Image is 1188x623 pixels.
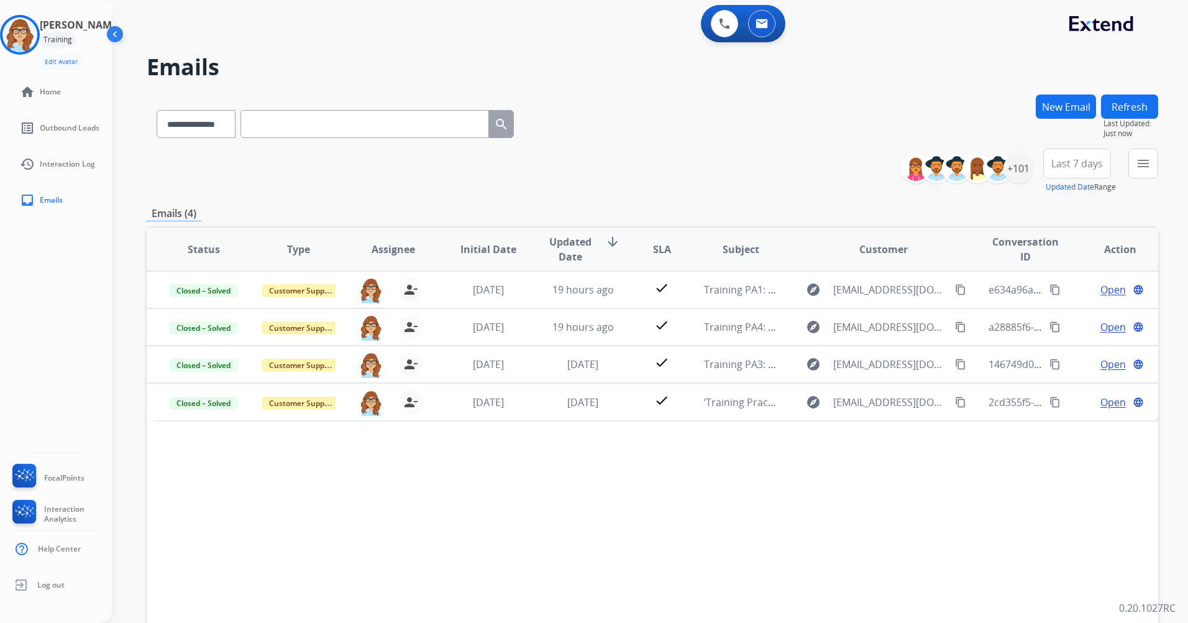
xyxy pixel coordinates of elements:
mat-icon: arrow_downward [605,234,620,249]
span: [EMAIL_ADDRESS][DOMAIN_NAME] [833,357,948,372]
span: Customer Support [262,359,342,372]
span: Emails [40,195,63,205]
mat-icon: explore [806,282,821,297]
span: Interaction Analytics [44,504,112,524]
img: agent-avatar [359,277,383,303]
span: e634a96a-04d1-4937-8bd2-1602fccbe8f4 [989,283,1176,297]
span: Customer Support [262,284,342,297]
span: ‘Training Practice – New Email’ [704,395,845,409]
span: 19 hours ago [552,320,614,334]
span: Closed – Solved [169,397,238,410]
span: FocalPoints [44,473,85,483]
span: Customer [859,242,908,257]
span: Training PA3: Do Not Assign ([PERSON_NAME]) [704,358,920,371]
span: Last Updated: [1103,119,1158,129]
mat-icon: check [654,318,669,333]
span: Open [1100,357,1126,372]
div: Training [40,32,76,47]
mat-icon: language [1133,397,1144,408]
img: agent-avatar [359,352,383,378]
mat-icon: inbox [20,193,35,208]
a: FocalPoints [10,464,85,492]
span: SLA [653,242,671,257]
mat-icon: content_copy [955,321,966,333]
span: Conversation ID [989,234,1063,264]
img: agent-avatar [359,315,383,341]
span: Outbound Leads [40,123,99,133]
a: Interaction Analytics [10,500,112,528]
mat-icon: explore [806,320,821,335]
span: 2cd355f5-8530-42b9-bc5d-2b1ff141ecac [989,395,1174,409]
mat-icon: check [654,355,669,370]
span: a28885f6-4452-4550-bdf5-34d5506ce122 [989,320,1176,334]
mat-icon: explore [806,395,821,410]
span: Customer Support [262,321,342,335]
button: Last 7 days [1043,149,1111,178]
img: agent-avatar [359,390,383,416]
span: Assignee [372,242,415,257]
span: Open [1100,320,1126,335]
span: Subject [723,242,759,257]
button: Refresh [1101,95,1158,119]
span: [DATE] [473,320,504,334]
span: Type [287,242,310,257]
mat-icon: person_remove [403,320,418,335]
span: 19 hours ago [552,283,614,297]
mat-icon: search [494,117,509,132]
mat-icon: content_copy [955,397,966,408]
span: 146749d0-8349-4101-b238-0cf9df6e6280 [989,358,1176,371]
span: [DATE] [473,283,504,297]
span: Customer Support [262,397,342,410]
span: [DATE] [567,395,598,409]
span: Training PA1: Do Not Assign ([PERSON_NAME]) [704,283,920,297]
mat-icon: menu [1136,156,1151,171]
span: Closed – Solved [169,359,238,372]
span: [DATE] [473,395,504,409]
mat-icon: history [20,157,35,172]
mat-icon: list_alt [20,121,35,136]
span: Training PA4: Do Not Assign ([PERSON_NAME]) [704,320,920,334]
button: New Email [1036,95,1096,119]
mat-icon: home [20,85,35,99]
mat-icon: content_copy [1049,397,1061,408]
th: Action [1063,228,1158,271]
span: Open [1100,395,1126,410]
mat-icon: content_copy [1049,321,1061,333]
span: Home [40,87,61,97]
span: Initial Date [460,242,516,257]
span: [EMAIL_ADDRESS][DOMAIN_NAME] [833,320,948,335]
mat-icon: check [654,393,669,408]
span: [EMAIL_ADDRESS][DOMAIN_NAME] [833,395,948,410]
span: Open [1100,282,1126,297]
span: Updated Date [546,234,595,264]
mat-icon: person_remove [403,395,418,410]
p: Emails (4) [147,206,201,221]
span: Interaction Log [40,159,95,169]
mat-icon: person_remove [403,282,418,297]
mat-icon: explore [806,357,821,372]
span: [DATE] [567,358,598,371]
span: Just now [1103,129,1158,139]
span: Help Center [38,544,81,554]
img: avatar [2,17,37,52]
button: Edit Avatar [40,55,83,69]
span: Log out [37,580,65,590]
p: 0.20.1027RC [1119,601,1176,616]
h2: Emails [147,55,1158,80]
button: Updated Date [1046,182,1094,192]
mat-icon: content_copy [955,284,966,295]
mat-icon: content_copy [1049,359,1061,370]
span: Last 7 days [1051,161,1103,166]
span: Range [1046,182,1116,192]
mat-icon: content_copy [1049,284,1061,295]
span: [EMAIL_ADDRESS][DOMAIN_NAME] [833,282,948,297]
span: Closed – Solved [169,284,238,297]
div: +101 [1003,154,1033,183]
h3: [PERSON_NAME] [40,17,121,32]
mat-icon: language [1133,321,1144,333]
mat-icon: content_copy [955,359,966,370]
span: [DATE] [473,358,504,371]
span: Status [188,242,220,257]
mat-icon: language [1133,284,1144,295]
mat-icon: language [1133,359,1144,370]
